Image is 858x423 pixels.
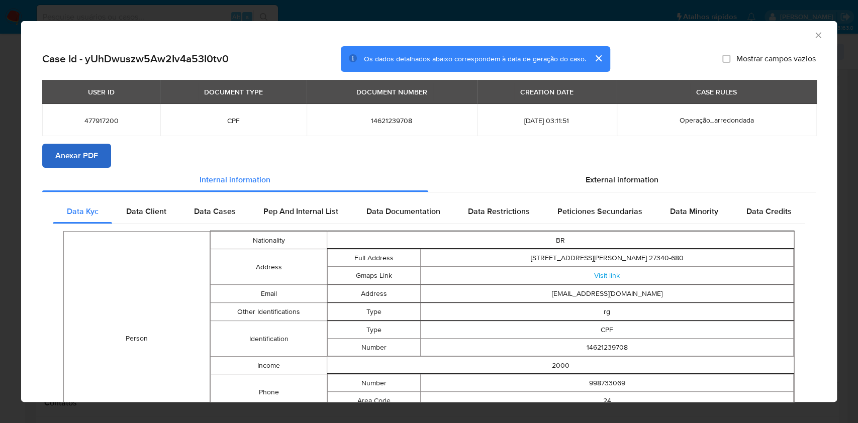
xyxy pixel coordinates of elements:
td: Address [328,285,421,302]
td: Area Code [328,392,421,409]
button: cerrar [586,46,610,70]
span: External information [586,174,658,185]
span: Data Cases [194,205,236,217]
button: Anexar PDF [42,144,111,168]
div: Detailed info [42,168,816,192]
td: 2000 [327,357,794,374]
span: Pep And Internal List [263,205,338,217]
div: closure-recommendation-modal [21,21,837,402]
td: Identification [210,321,327,357]
span: Data Documentation [366,205,440,217]
td: Type [328,303,421,321]
td: Income [210,357,327,374]
span: Data Minority [670,205,718,217]
td: 998733069 [421,374,794,392]
td: Number [328,374,421,392]
h2: Case Id - yUhDwuszw5Aw2Iv4a53I0tv0 [42,52,229,65]
span: 477917200 [54,116,148,125]
span: Peticiones Secundarias [557,205,642,217]
td: Full Address [328,249,421,267]
td: Gmaps Link [328,267,421,284]
a: Visit link [594,270,620,280]
div: DOCUMENT TYPE [198,83,269,100]
span: Mostrar campos vazios [736,54,816,64]
span: Anexar PDF [55,145,98,167]
td: Address [210,249,327,285]
span: Data Kyc [67,205,99,217]
span: Internal information [200,174,270,185]
td: Number [328,339,421,356]
span: Os dados detalhados abaixo correspondem à data de geração do caso. [364,54,586,64]
td: Phone [210,374,327,410]
div: DOCUMENT NUMBER [350,83,433,100]
span: CPF [172,116,294,125]
td: Other Identifications [210,303,327,321]
td: 14621239708 [421,339,794,356]
span: Data Credits [746,205,791,217]
input: Mostrar campos vazios [722,55,730,63]
span: Data Restrictions [468,205,530,217]
div: Detailed internal info [53,199,805,224]
td: [STREET_ADDRESS][PERSON_NAME] 27340-680 [421,249,794,267]
td: CPF [421,321,794,339]
span: Operação_arredondada [680,115,754,125]
div: CASE RULES [690,83,743,100]
td: Email [210,285,327,303]
button: Fechar a janela [813,30,822,39]
td: Nationality [210,232,327,249]
span: Data Client [126,205,166,217]
div: CREATION DATE [514,83,580,100]
td: Type [328,321,421,339]
span: [DATE] 03:11:51 [489,116,605,125]
span: 14621239708 [319,116,465,125]
div: USER ID [82,83,121,100]
td: BR [327,232,794,249]
td: [EMAIL_ADDRESS][DOMAIN_NAME] [421,285,794,302]
td: rg [421,303,794,321]
td: 24 [421,392,794,409]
